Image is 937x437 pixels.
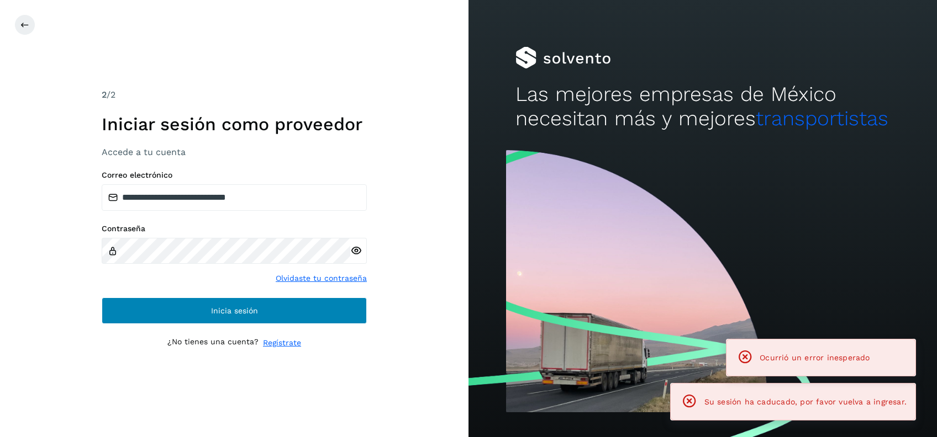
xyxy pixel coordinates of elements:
a: Regístrate [263,337,301,349]
p: ¿No tienes una cuenta? [167,337,259,349]
h1: Iniciar sesión como proveedor [102,114,367,135]
span: Inicia sesión [211,307,258,315]
a: Olvidaste tu contraseña [276,273,367,284]
span: Ocurrió un error inesperado [760,353,870,362]
div: /2 [102,88,367,102]
label: Contraseña [102,224,367,233]
h3: Accede a tu cuenta [102,147,367,157]
span: Su sesión ha caducado, por favor vuelva a ingresar. [704,397,907,406]
span: transportistas [756,106,888,130]
label: Correo electrónico [102,170,367,180]
button: Inicia sesión [102,297,367,324]
span: 2 [102,89,107,100]
h2: Las mejores empresas de México necesitan más y mejores [515,82,890,131]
